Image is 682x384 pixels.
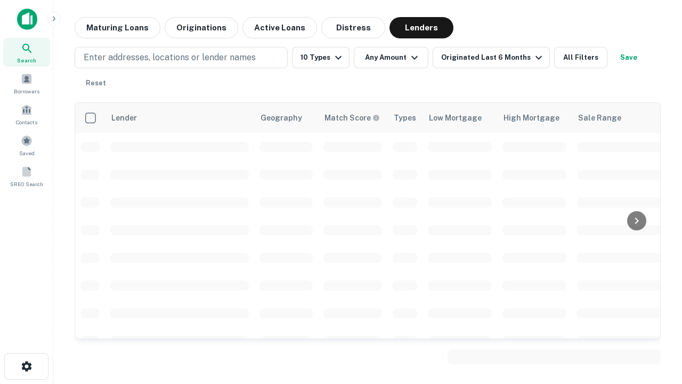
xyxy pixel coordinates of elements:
div: Originated Last 6 Months [441,51,545,64]
a: Search [3,38,50,67]
a: Contacts [3,100,50,129]
button: 10 Types [292,47,350,68]
span: Search [17,56,36,65]
button: Save your search to get updates of matches that match your search criteria. [612,47,646,68]
th: Capitalize uses an advanced AI algorithm to match your search with the best lender. The match sco... [318,103,387,133]
div: Low Mortgage [429,111,482,124]
h6: Match Score [324,112,378,124]
button: Originated Last 6 Months [433,47,550,68]
div: Capitalize uses an advanced AI algorithm to match your search with the best lender. The match sco... [324,112,380,124]
button: All Filters [554,47,607,68]
th: High Mortgage [497,103,572,133]
button: Lenders [389,17,453,38]
button: Enter addresses, locations or lender names [75,47,288,68]
div: Sale Range [578,111,621,124]
button: Any Amount [354,47,428,68]
img: capitalize-icon.png [17,9,37,30]
button: Active Loans [242,17,317,38]
th: Sale Range [572,103,668,133]
a: SREO Search [3,162,50,190]
th: Lender [105,103,254,133]
a: Borrowers [3,69,50,98]
div: Types [394,111,416,124]
p: Enter addresses, locations or lender names [84,51,256,64]
button: Distress [321,17,385,38]
button: Originations [165,17,238,38]
button: Maturing Loans [75,17,160,38]
span: Contacts [16,118,37,126]
span: SREO Search [10,180,43,188]
th: Low Mortgage [423,103,497,133]
div: Lender [111,111,137,124]
span: Saved [19,149,35,157]
a: Saved [3,131,50,159]
th: Types [387,103,423,133]
th: Geography [254,103,318,133]
div: High Mortgage [504,111,559,124]
button: Reset [79,73,113,94]
div: Geography [261,111,302,124]
span: Borrowers [14,87,39,95]
iframe: Chat Widget [629,299,682,350]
